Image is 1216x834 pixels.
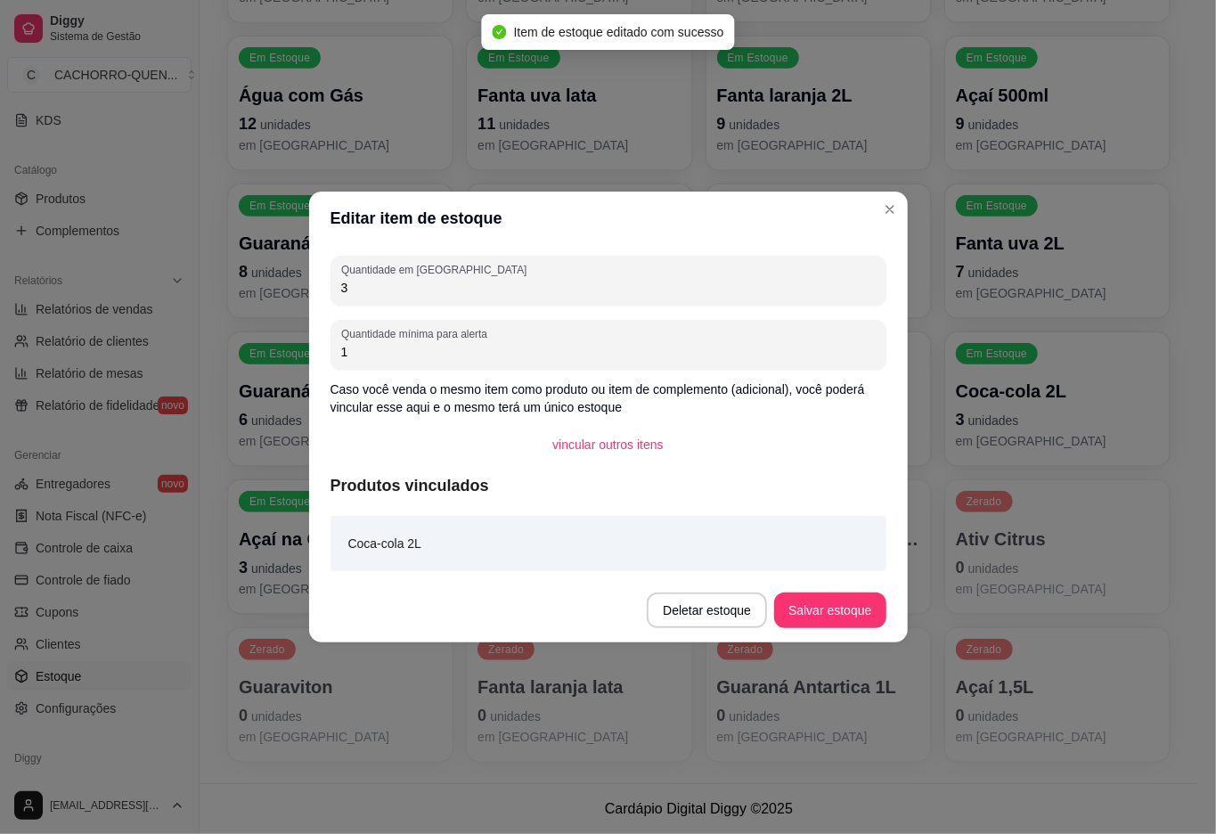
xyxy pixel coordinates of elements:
[341,279,876,297] input: Quantidade em estoque
[341,326,494,341] label: Quantidade mínima para alerta
[348,534,422,553] article: Coca-cola 2L
[331,473,886,498] article: Produtos vinculados
[538,427,678,462] button: vincular outros itens
[309,192,908,245] header: Editar item de estoque
[774,593,885,628] button: Salvar estoque
[647,593,767,628] button: Deletar estoque
[331,380,886,416] p: Caso você venda o mesmo item como produto ou item de complemento (adicional), você poderá vincula...
[493,25,507,39] span: check-circle
[514,25,724,39] span: Item de estoque editado com sucesso
[341,343,876,361] input: Quantidade mínima para alerta
[341,262,533,277] label: Quantidade em [GEOGRAPHIC_DATA]
[876,195,904,224] button: Close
